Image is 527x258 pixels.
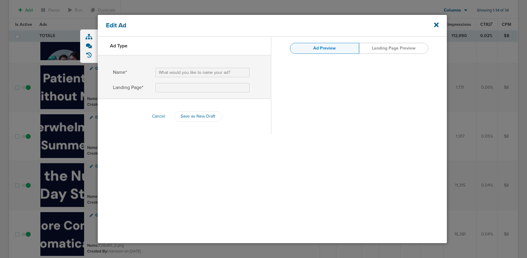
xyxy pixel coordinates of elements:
[174,111,222,122] button: Save as New Draft
[147,112,170,121] button: Cancel
[359,43,428,54] a: Landing Page Preview
[155,83,250,92] input: Landing Page*
[113,83,149,92] span: Landing Page*
[113,68,149,77] span: Name*
[155,68,250,77] input: Name*
[290,43,359,54] a: Ad Preview
[110,43,127,49] h3: Ad Type
[106,22,139,29] h4: Edit Ad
